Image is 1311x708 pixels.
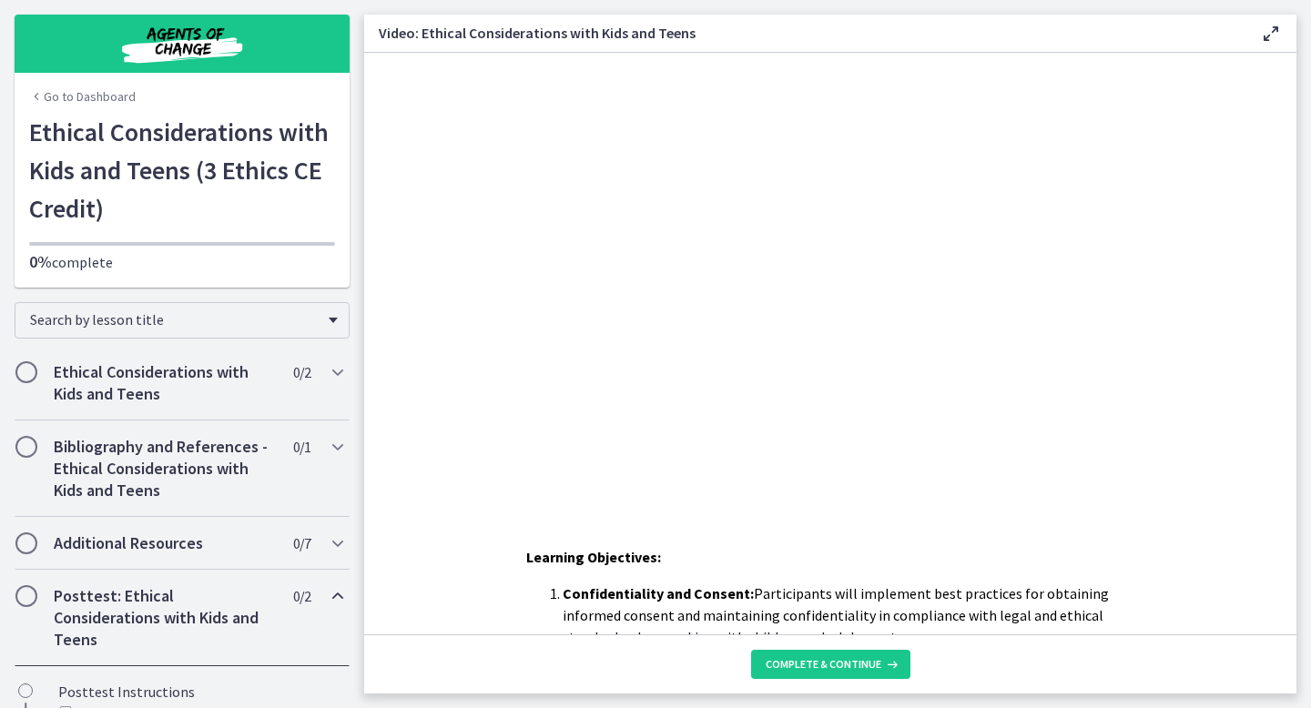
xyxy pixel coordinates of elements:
[54,532,276,554] h2: Additional Resources
[379,22,1231,44] h3: Video: Ethical Considerations with Kids and Teens
[54,585,276,651] h2: Posttest: Ethical Considerations with Kids and Teens
[293,436,310,458] span: 0 / 1
[751,650,910,679] button: Complete & continue
[29,87,136,106] a: Go to Dashboard
[563,584,754,602] strong: Confidentiality and Consent:
[29,251,52,272] span: 0%
[563,584,1109,646] span: Participants will implement best practices for obtaining informed consent and maintaining confide...
[29,251,335,273] p: complete
[54,361,276,405] h2: Ethical Considerations with Kids and Teens
[526,548,661,566] span: Learning Objectives:
[73,22,291,66] img: Agents of Change Social Work Test Prep
[30,310,320,329] span: Search by lesson title
[29,113,335,228] h1: Ethical Considerations with Kids and Teens (3 Ethics CE Credit)
[364,53,1296,504] iframe: Video Lesson
[293,532,310,554] span: 0 / 7
[15,302,350,339] div: Search by lesson title
[293,585,310,607] span: 0 / 2
[293,361,310,383] span: 0 / 2
[766,657,881,672] span: Complete & continue
[54,436,276,501] h2: Bibliography and References - Ethical Considerations with Kids and Teens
